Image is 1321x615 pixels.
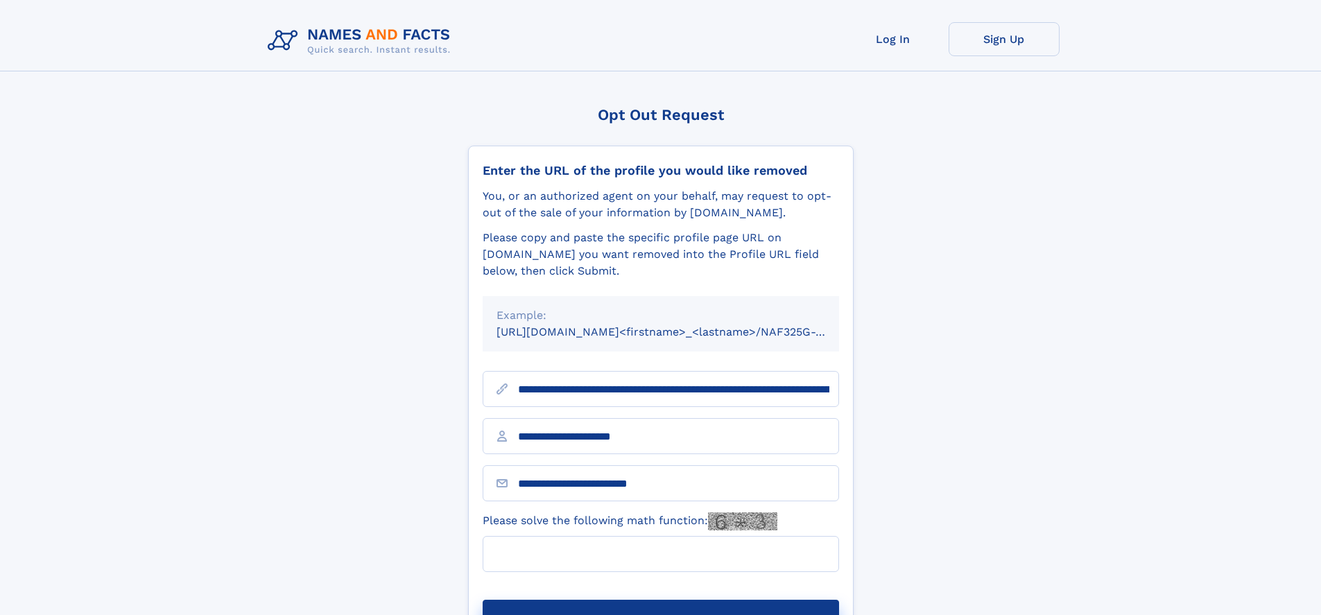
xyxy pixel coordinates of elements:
label: Please solve the following math function: [483,512,777,530]
div: You, or an authorized agent on your behalf, may request to opt-out of the sale of your informatio... [483,188,839,221]
img: Logo Names and Facts [262,22,462,60]
div: Opt Out Request [468,106,854,123]
div: Enter the URL of the profile you would like removed [483,163,839,178]
small: [URL][DOMAIN_NAME]<firstname>_<lastname>/NAF325G-xxxxxxxx [497,325,865,338]
div: Please copy and paste the specific profile page URL on [DOMAIN_NAME] you want removed into the Pr... [483,229,839,279]
div: Example: [497,307,825,324]
a: Sign Up [949,22,1060,56]
a: Log In [838,22,949,56]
